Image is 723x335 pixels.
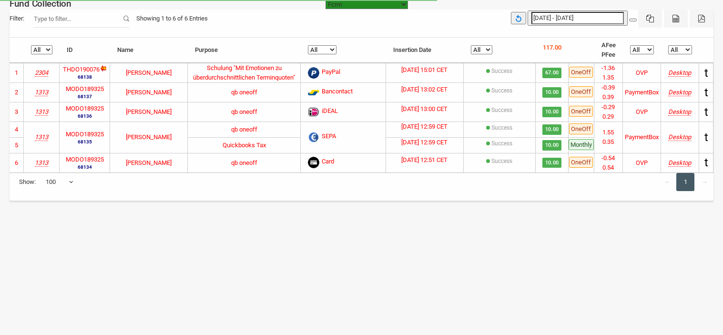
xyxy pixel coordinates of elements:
td: [PERSON_NAME] [110,122,188,153]
td: [PERSON_NAME] [110,82,188,102]
span: SEPA [322,132,336,143]
i: Mozilla/5.0 (Windows NT 10.0; Win64; x64) AppleWebKit/537.36 (KHTML, like Gecko) Chrome/139.0.0.0... [668,89,691,96]
span: 10.00 [542,140,561,151]
td: 2 [10,82,24,102]
span: t [704,86,708,99]
li: -0.29 [594,102,622,112]
small: 68136 [66,112,104,120]
div: PaymentBox [625,88,659,97]
li: 1.35 [594,73,622,82]
div: OVP [636,158,648,168]
li: AFee [601,41,616,50]
img: new-dl.gif [100,65,107,72]
th: Insertion Date [386,38,464,63]
td: Schulung "Mit Emotionen zu überdurchschnittlichen Terminquoten" [188,63,301,82]
td: 3 [10,102,24,122]
span: OneOff [569,157,593,168]
a: → [695,173,713,191]
span: PayPal [322,67,340,79]
span: t [704,156,708,169]
label: [{"Status":"succeeded","disputed":"false","OutcomeMsg":"Payment complete.","transId":"pi_3S13c8JV... [491,86,512,95]
li: -0.54 [594,153,622,163]
label: [{"Status":"pending","disputed":"false","OutcomeMsg":"Payment complete.","transId":"pi_3S13YIJV5E... [491,123,512,132]
span: 10.00 [542,124,561,135]
td: qb oneoff [188,122,301,137]
a: ← [658,173,676,191]
label: [DATE] 12:51 CET [401,155,448,165]
i: Skillshare [35,133,48,141]
label: [{"Status":"pending","disputed":"false","OutcomeMsg":"Payment complete.","transId":"pi_3S13YIJV5E... [491,139,512,148]
i: Skillshare [35,89,48,96]
span: 10.00 [542,87,561,98]
label: [DATE] 12:59 CET [401,122,448,132]
span: t [704,66,708,80]
li: 0.54 [594,163,622,173]
span: 10.00 [542,158,561,168]
li: 1.55 [594,128,622,137]
td: [PERSON_NAME] [110,63,188,82]
small: 68134 [66,163,104,171]
li: 0.35 [594,137,622,147]
i: 3promedia LLC | Thomas Nocker [35,69,48,76]
i: Mozilla/5.0 (Windows NT 10.0; Win64; x64) AppleWebKit/537.36 (KHTML, like Gecko) Chrome/139.0.0.0... [668,133,691,141]
span: Bancontact [322,87,353,98]
i: Mozilla/5.0 (Windows NT 10.0; Win64; x64) AppleWebKit/537.36 (KHTML, like Gecko) Chrome/139.0.0.0... [668,69,691,76]
label: [{"Status":"succeeded","disputed":"false","OutcomeMsg":"Payment complete.","transId":"pi_3S13QKJV... [491,157,512,165]
span: 100 [45,173,74,191]
label: [DATE] 13:02 CET [401,85,448,94]
label: [DATE] 13:00 CET [401,104,448,114]
span: iDEAL [322,106,338,118]
td: qb oneoff [188,153,301,173]
label: [DATE] 12:59 CET [401,138,448,147]
span: t [704,105,708,119]
td: [PERSON_NAME] [110,153,188,173]
span: OneOff [569,86,593,97]
span: OneOff [569,123,593,134]
button: Pdf [690,10,713,28]
li: PFee [601,50,616,60]
i: Skillshare [35,159,48,166]
th: Purpose [188,38,301,63]
span: 67.00 [542,68,561,78]
td: Quickbooks Tax [188,137,301,153]
label: MODO189325 [66,104,104,113]
button: Excel [638,10,662,28]
li: 0.39 [594,92,622,102]
small: 68137 [66,93,104,100]
span: OneOff [569,67,593,78]
label: MODO189325 [66,84,104,94]
small: 68135 [66,138,104,145]
li: -0.39 [594,83,622,92]
th: ID [60,38,110,63]
span: Card [322,157,334,168]
span: Show: [19,177,36,187]
span: Monthly [569,139,594,150]
label: MODO189325 [66,130,104,139]
label: THDO190076 [63,65,100,74]
i: Skillshare [35,108,48,115]
span: OneOff [569,106,593,117]
i: Mozilla/5.0 (Windows NT 10.0; Win64; x64) AppleWebKit/537.36 (KHTML, like Gecko) Chrome/139.0.0.0... [668,159,691,166]
span: t [704,131,708,144]
small: 68138 [63,73,107,81]
input: Filter: [34,10,129,28]
i: Mozilla/5.0 (Windows NT 10.0; Win64; x64) AppleWebKit/537.36 (KHTML, like Gecko) Chrome/139.0.0.0... [668,108,691,115]
button: CSV [664,10,688,28]
a: 1 [676,173,694,191]
td: qb oneoff [188,102,301,122]
div: OVP [636,107,648,117]
label: [DATE] 15:01 CET [401,65,448,75]
th: Name [110,38,188,63]
label: [{"Status":"succeeded","disputed":"false","OutcomeMsg":"Payment complete.","transId":"pi_3S13ZAJV... [491,106,512,114]
td: qb oneoff [188,82,301,102]
p: 117.00 [543,43,561,52]
div: Showing 1 to 6 of 6 Entries [129,10,215,28]
label: Success [491,67,512,75]
td: 1 [10,63,24,82]
label: MODO189325 [66,155,104,164]
li: -1.36 [594,63,622,73]
li: 0.29 [594,112,622,122]
td: [PERSON_NAME] [110,102,188,122]
div: PaymentBox [625,132,659,142]
span: 10.00 [542,107,561,117]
